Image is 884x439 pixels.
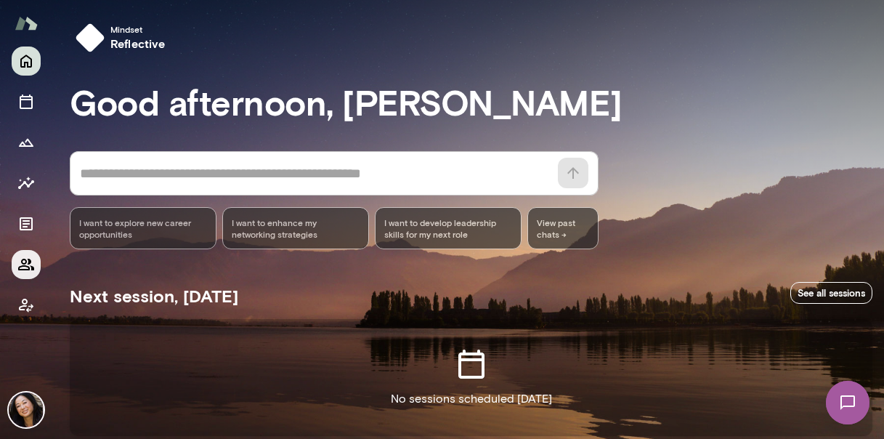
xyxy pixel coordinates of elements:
[790,282,872,305] a: See all sessions
[79,217,207,240] span: I want to explore new career opportunities
[375,207,522,249] div: I want to develop leadership skills for my next role
[70,17,177,58] button: Mindsetreflective
[70,207,216,249] div: I want to explore new career opportunities
[110,35,166,52] h6: reflective
[527,207,599,249] span: View past chats ->
[76,23,105,52] img: mindset
[12,169,41,198] button: Insights
[12,128,41,157] button: Growth Plan
[70,284,238,307] h5: Next session, [DATE]
[12,291,41,320] button: Client app
[232,217,360,240] span: I want to enhance my networking strategies
[12,250,41,279] button: Members
[384,217,512,240] span: I want to develop leadership skills for my next role
[391,390,552,408] p: No sessions scheduled [DATE]
[12,47,41,76] button: Home
[12,209,41,238] button: Documents
[12,87,41,116] button: Sessions
[110,23,166,35] span: Mindset
[15,9,38,37] img: Mento
[70,81,872,122] h3: Good afternoon, [PERSON_NAME]
[222,207,369,249] div: I want to enhance my networking strategies
[9,392,44,427] img: Ming Chen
